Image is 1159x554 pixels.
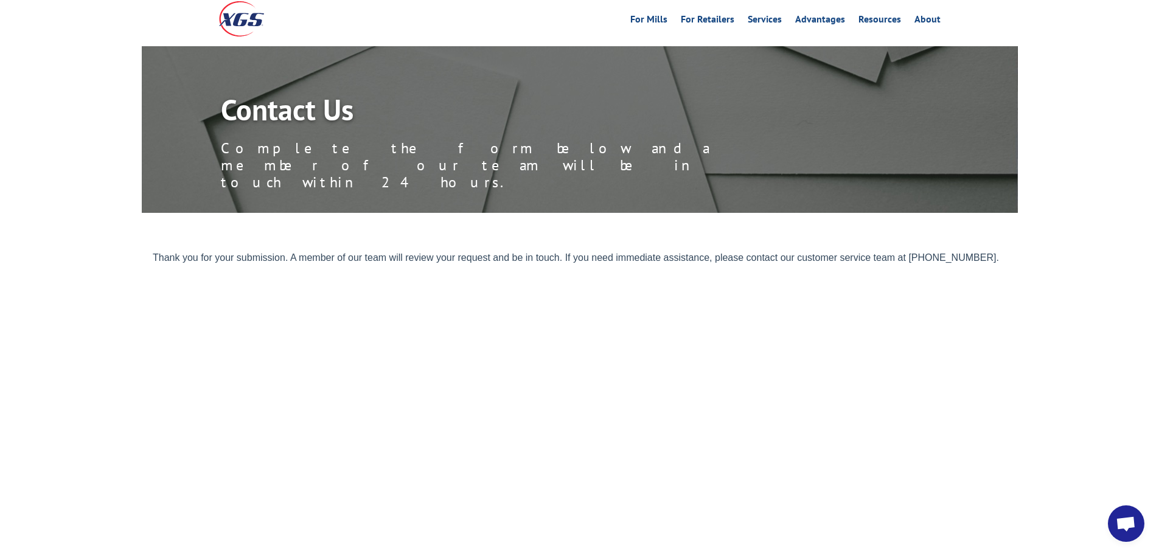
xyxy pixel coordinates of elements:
[795,15,845,28] a: Advantages
[221,140,768,191] p: Complete the form below and a member of our team will be in touch within 24 hours.
[748,15,782,28] a: Services
[630,15,667,28] a: For Mills
[914,15,941,28] a: About
[1108,505,1144,542] a: Open chat
[681,15,734,28] a: For Retailers
[221,95,768,130] h1: Contact Us
[858,15,901,28] a: Resources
